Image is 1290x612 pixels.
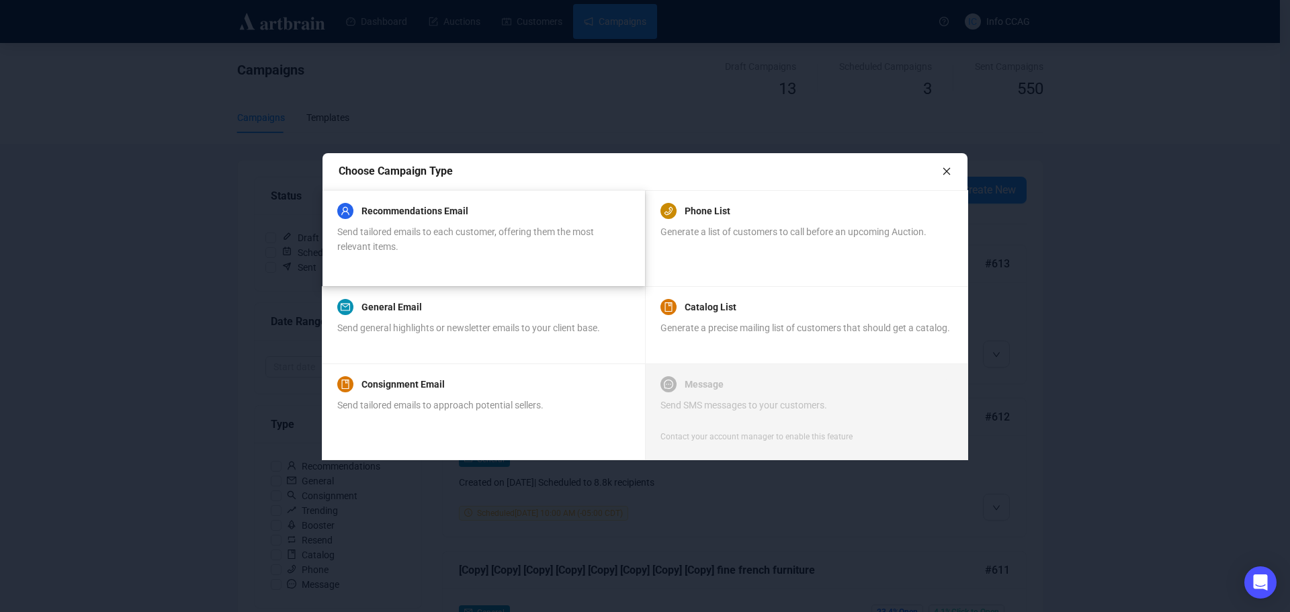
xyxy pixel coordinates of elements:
span: Generate a precise mailing list of customers that should get a catalog. [660,322,950,333]
a: Catalog List [685,299,736,315]
span: phone [664,206,673,216]
a: General Email [361,299,422,315]
span: user [341,206,350,216]
a: Message [685,376,724,392]
span: mail [341,302,350,312]
span: message [664,380,673,389]
span: Send tailored emails to approach potential sellers. [337,400,544,410]
span: Send SMS messages to your customers. [660,400,827,410]
span: Send tailored emails to each customer, offering them the most relevant items. [337,226,594,252]
span: close [942,167,951,176]
div: Open Intercom Messenger [1244,566,1277,599]
a: Consignment Email [361,376,445,392]
span: book [664,302,673,312]
a: Phone List [685,203,730,219]
div: Choose Campaign Type [339,163,942,179]
a: Recommendations Email [361,203,468,219]
span: Send general highlights or newsletter emails to your client base. [337,322,600,333]
span: Generate a list of customers to call before an upcoming Auction. [660,226,927,237]
div: Contact your account manager to enable this feature [660,430,853,443]
span: book [341,380,350,389]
